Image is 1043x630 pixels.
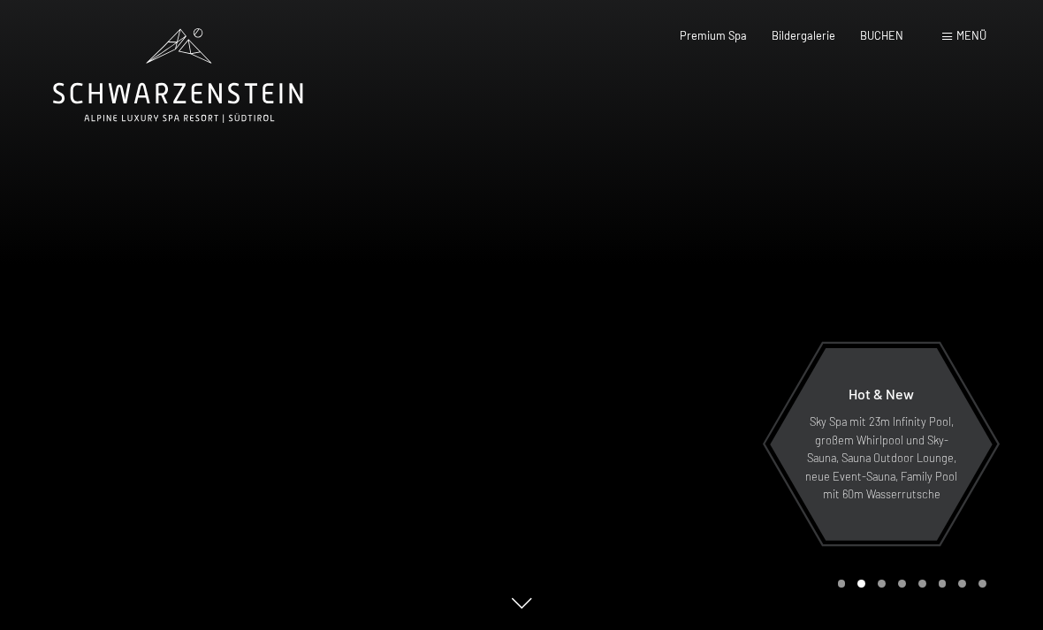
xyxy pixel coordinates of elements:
[804,413,958,503] p: Sky Spa mit 23m Infinity Pool, großem Whirlpool und Sky-Sauna, Sauna Outdoor Lounge, neue Event-S...
[918,580,926,588] div: Carousel Page 5
[958,580,966,588] div: Carousel Page 7
[878,580,886,588] div: Carousel Page 3
[857,580,865,588] div: Carousel Page 2 (Current Slide)
[769,347,994,542] a: Hot & New Sky Spa mit 23m Infinity Pool, großem Whirlpool und Sky-Sauna, Sauna Outdoor Lounge, ne...
[350,357,496,375] span: Einwilligung Marketing*
[838,580,846,588] div: Carousel Page 1
[832,580,986,588] div: Carousel Pagination
[898,580,906,588] div: Carousel Page 4
[680,28,747,42] a: Premium Spa
[772,28,835,42] a: Bildergalerie
[978,580,986,588] div: Carousel Page 8
[860,28,903,42] a: BUCHEN
[956,28,986,42] span: Menü
[939,580,947,588] div: Carousel Page 6
[849,385,914,402] span: Hot & New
